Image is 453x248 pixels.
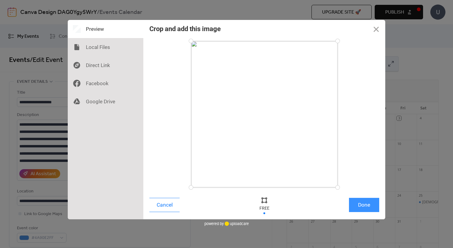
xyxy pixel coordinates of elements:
div: powered by [204,219,249,228]
div: Crop and add this image [149,25,221,33]
div: Local Files [68,38,143,56]
div: Direct Link [68,56,143,74]
button: Done [349,198,379,212]
a: uploadcare [224,221,249,226]
div: Preview [68,20,143,38]
button: Close [367,20,385,38]
button: Cancel [149,198,180,212]
div: Google Drive [68,92,143,111]
div: Facebook [68,74,143,92]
